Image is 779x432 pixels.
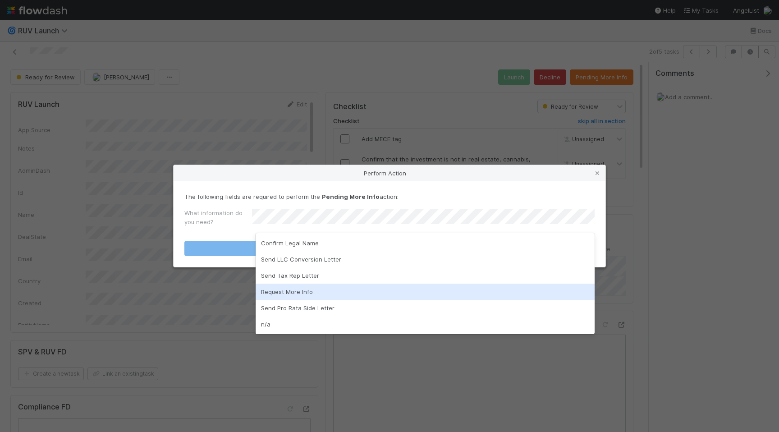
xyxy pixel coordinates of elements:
p: The following fields are required to perform the action: [184,192,595,201]
div: Confirm Legal Name [256,235,595,251]
label: What information do you need? [184,208,252,226]
div: Send LLC Conversion Letter [256,251,595,267]
div: Request More Info [256,284,595,300]
div: Send Pro Rata Side Letter [256,300,595,316]
button: Pending More Info [184,241,595,256]
div: Perform Action [174,165,605,181]
div: Send Tax Rep Letter [256,267,595,284]
div: n/a [256,316,595,332]
strong: Pending More Info [322,193,380,200]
